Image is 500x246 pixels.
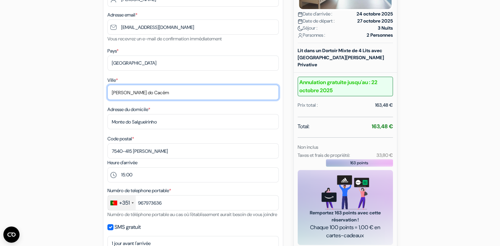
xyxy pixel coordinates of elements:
[298,26,303,31] img: moon.svg
[322,175,369,209] img: gift_card_hero_new.png
[119,199,130,207] div: +351
[372,123,393,130] strong: 163,48 €
[107,159,137,166] label: Heure d'arrivée
[114,222,141,232] label: SMS gratuit
[298,17,335,25] span: Date de départ :
[107,20,279,35] input: Entrer adresse e-mail
[107,106,150,113] label: Adresse du domicile
[107,211,277,217] small: Numéro de téléphone portable au cas où l'établissement aurait besoin de vous joindre
[107,135,134,142] label: Code postal
[298,19,303,24] img: calendar.svg
[375,102,393,109] div: 163,48 €
[107,47,119,55] label: Pays
[298,102,318,109] div: Prix total :
[298,33,303,38] img: user_icon.svg
[107,187,171,194] label: Numéro de telephone portable
[298,12,303,17] img: calendar.svg
[306,223,385,240] span: Chaque 100 points = 1,00 € en cartes-cadeaux
[357,17,393,25] strong: 27 octobre 2025
[298,144,318,150] small: Non inclus
[376,152,393,158] small: 33,80 €
[357,10,393,17] strong: 24 octobre 2025
[298,25,318,32] span: Séjour :
[107,77,118,84] label: Ville
[350,160,368,166] span: 163 points
[306,209,385,223] span: Remportez 163 points avec cette réservation !
[298,152,350,158] small: Taxes et frais de propriété:
[107,11,137,19] label: Adresse email
[378,25,393,32] strong: 3 Nuits
[3,226,20,243] button: Open CMP widget
[108,196,136,210] div: Portugal: +351
[367,32,393,39] strong: 2 Personnes
[298,47,384,68] b: Lit dans un Dortoir Mixte de 4 Lits avec [GEOGRAPHIC_DATA][PERSON_NAME] Privative
[298,77,393,96] b: Annulation gratuite jusqu'au : 22 octobre 2025
[107,36,222,42] small: Vous recevrez un e-mail de confirmation immédiatement
[298,10,332,17] span: Date d'arrivée :
[298,32,325,39] span: Personnes :
[298,122,309,131] span: Total:
[107,195,279,210] input: 912 345 678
